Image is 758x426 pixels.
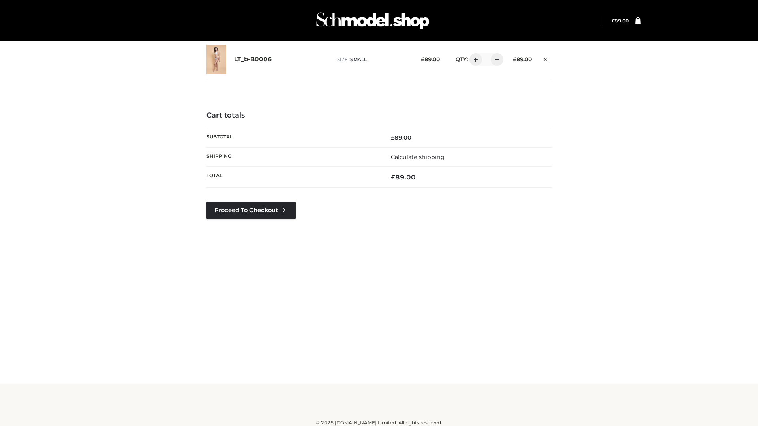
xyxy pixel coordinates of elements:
span: £ [612,18,615,24]
h4: Cart totals [206,111,552,120]
th: Shipping [206,147,379,166]
bdi: 89.00 [391,134,411,141]
p: size : [337,56,409,63]
img: LT_b-B0006 - SMALL [206,45,226,74]
a: Remove this item [540,53,552,64]
bdi: 89.00 [421,56,440,62]
span: £ [513,56,516,62]
span: £ [391,173,395,181]
img: Schmodel Admin 964 [313,5,432,36]
bdi: 89.00 [391,173,416,181]
span: £ [421,56,424,62]
th: Total [206,167,379,188]
a: Calculate shipping [391,153,445,161]
span: SMALL [350,56,367,62]
div: QTY: [448,53,501,66]
th: Subtotal [206,128,379,147]
a: Proceed to Checkout [206,202,296,219]
a: LT_b-B0006 [234,56,272,63]
bdi: 89.00 [513,56,532,62]
bdi: 89.00 [612,18,629,24]
span: £ [391,134,394,141]
a: £89.00 [612,18,629,24]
